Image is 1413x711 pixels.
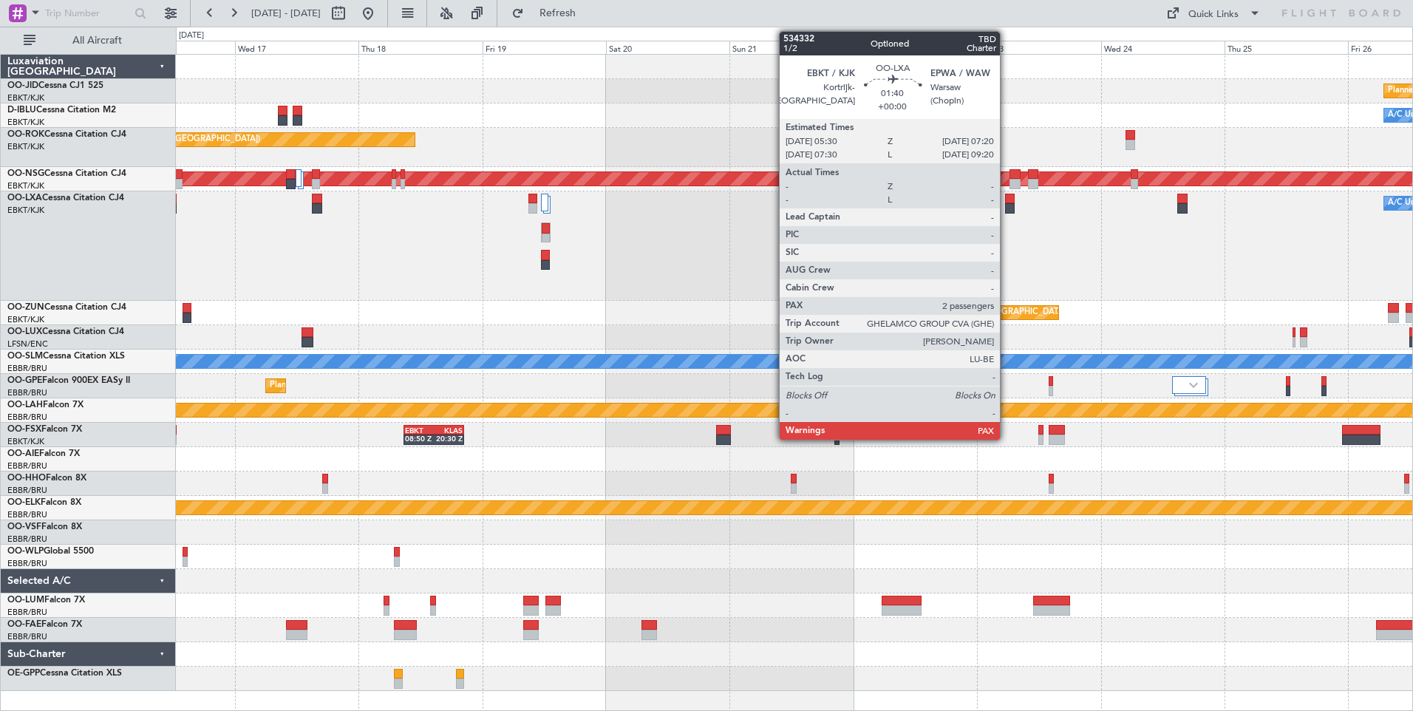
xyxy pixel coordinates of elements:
a: OO-LAHFalcon 7X [7,401,84,409]
button: All Aircraft [16,29,160,52]
div: Sun 21 [729,41,853,54]
div: Wed 24 [1101,41,1225,54]
a: EBBR/BRU [7,607,47,618]
a: OO-LXACessna Citation CJ4 [7,194,124,203]
a: OO-HHOFalcon 8X [7,474,86,483]
a: OO-SLMCessna Citation XLS [7,352,125,361]
a: EBKT/KJK [7,141,44,152]
a: OO-VSFFalcon 8X [7,523,82,531]
div: Fri 19 [483,41,606,54]
a: OO-NSGCessna Citation CJ4 [7,169,126,178]
a: LFSN/ENC [7,339,48,350]
div: KLAS [434,426,463,435]
input: Trip Number [45,2,130,24]
span: OO-VSF [7,523,41,531]
span: OO-ZUN [7,303,44,312]
span: OO-NSG [7,169,44,178]
span: OO-LUX [7,327,42,336]
a: OO-WLPGlobal 5500 [7,547,94,556]
a: OO-ROKCessna Citation CJ4 [7,130,126,139]
span: OO-LXA [7,194,42,203]
a: OO-LUMFalcon 7X [7,596,85,605]
a: EBBR/BRU [7,387,47,398]
a: EBBR/BRU [7,631,47,642]
a: OO-FSXFalcon 7X [7,425,82,434]
div: Planned Maint [GEOGRAPHIC_DATA] ([GEOGRAPHIC_DATA] National) [270,375,537,397]
div: Quick Links [1188,7,1239,22]
div: Wed 17 [235,41,358,54]
a: EBKT/KJK [7,92,44,103]
span: [DATE] - [DATE] [251,7,321,20]
div: Planned Maint Kortrijk-[GEOGRAPHIC_DATA] [893,302,1066,324]
span: OO-ROK [7,130,44,139]
span: All Aircraft [38,35,156,46]
a: EBBR/BRU [7,412,47,423]
a: OO-LUXCessna Citation CJ4 [7,327,124,336]
a: OO-GPEFalcon 900EX EASy II [7,376,130,385]
a: EBKT/KJK [7,117,44,128]
a: D-IBLUCessna Citation M2 [7,106,116,115]
img: arrow-gray.svg [1189,382,1198,388]
div: Sat 20 [606,41,729,54]
a: EBKT/KJK [7,436,44,447]
a: OO-ELKFalcon 8X [7,498,81,507]
a: OO-ZUNCessna Citation CJ4 [7,303,126,312]
span: OO-GPE [7,376,42,385]
div: Mon 22 [854,41,977,54]
span: OO-LAH [7,401,43,409]
span: OO-HHO [7,474,46,483]
span: OO-WLP [7,547,44,556]
a: EBBR/BRU [7,558,47,569]
span: OO-LUM [7,596,44,605]
div: EBKT [405,426,434,435]
span: OO-SLM [7,352,43,361]
div: Thu 25 [1225,41,1348,54]
a: EBBR/BRU [7,509,47,520]
span: OO-AIE [7,449,39,458]
a: EBBR/BRU [7,534,47,545]
div: [DATE] [179,30,204,42]
button: Quick Links [1159,1,1268,25]
button: Refresh [505,1,593,25]
a: OO-AIEFalcon 7X [7,449,80,458]
span: OO-FAE [7,620,41,629]
a: EBKT/KJK [7,180,44,191]
a: EBKT/KJK [7,205,44,216]
a: OE-GPPCessna Citation XLS [7,669,122,678]
a: EBBR/BRU [7,460,47,472]
a: EBKT/KJK [7,314,44,325]
span: OO-JID [7,81,38,90]
div: Tue 23 [977,41,1100,54]
a: OO-FAEFalcon 7X [7,620,82,629]
a: EBBR/BRU [7,363,47,374]
span: OO-ELK [7,498,41,507]
a: OO-JIDCessna CJ1 525 [7,81,103,90]
a: EBBR/BRU [7,485,47,496]
span: D-IBLU [7,106,36,115]
div: Thu 18 [358,41,482,54]
span: Refresh [527,8,589,18]
span: OO-FSX [7,425,41,434]
div: 08:50 Z [405,434,434,443]
div: 20:30 Z [434,434,463,443]
span: OE-GPP [7,669,40,678]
